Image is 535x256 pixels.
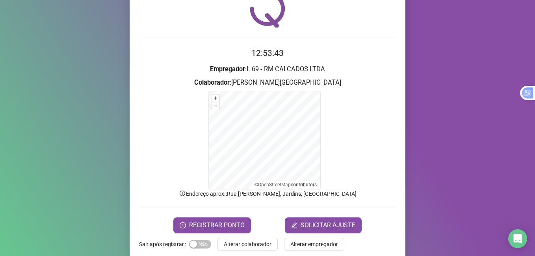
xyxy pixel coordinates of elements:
span: edit [291,222,297,228]
strong: Colaborador [194,79,230,86]
button: – [212,102,219,110]
h3: : L 69 - RM CALCADOS LTDA [139,64,396,74]
span: clock-circle [180,222,186,228]
a: OpenStreetMap [258,182,291,187]
span: Alterar empregador [290,240,338,249]
span: REGISTRAR PONTO [189,221,245,230]
button: Alterar colaborador [217,238,278,250]
p: Endereço aprox. : Rua [PERSON_NAME], Jardins, [GEOGRAPHIC_DATA] [139,189,396,198]
button: + [212,95,219,102]
button: REGISTRAR PONTO [173,217,251,233]
time: 12:53:43 [251,48,284,58]
span: SOLICITAR AJUSTE [301,221,355,230]
button: Alterar empregador [284,238,344,250]
div: Open Intercom Messenger [508,229,527,248]
span: info-circle [179,190,186,197]
span: Alterar colaborador [224,240,271,249]
li: © contributors. [254,182,318,187]
button: editSOLICITAR AJUSTE [285,217,362,233]
h3: : [PERSON_NAME][GEOGRAPHIC_DATA] [139,78,396,88]
label: Sair após registrar [139,238,189,250]
strong: Empregador [210,65,245,73]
